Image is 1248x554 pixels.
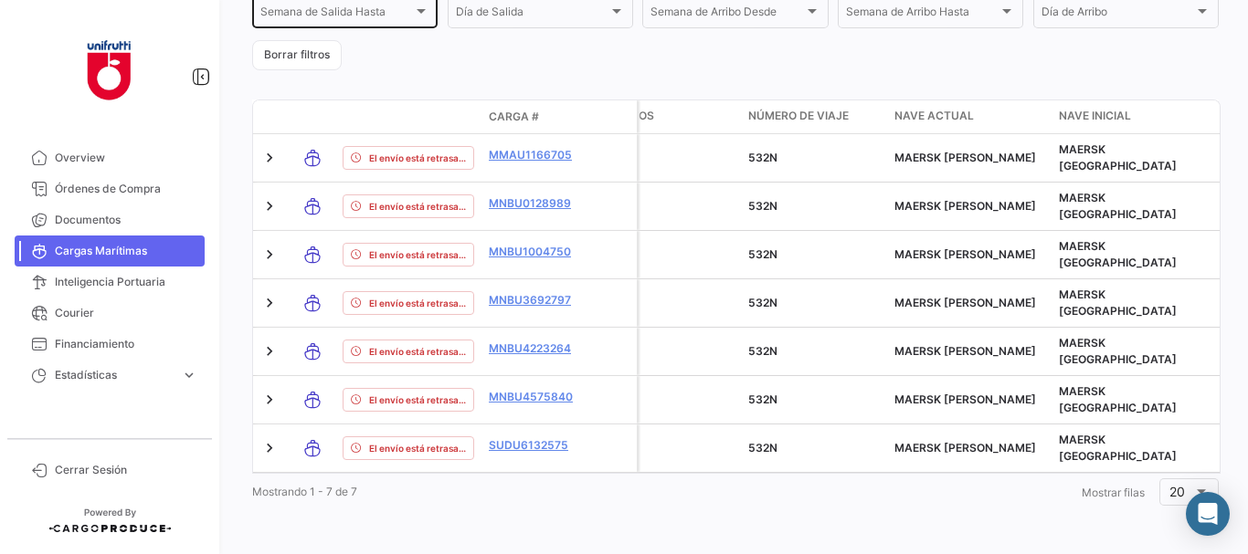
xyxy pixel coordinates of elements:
[1059,432,1209,465] div: MAERSK [GEOGRAPHIC_DATA]
[894,151,1036,164] span: MAERSK LEON
[1059,287,1209,319] div: MAERSK [GEOGRAPHIC_DATA]
[260,8,413,21] span: Semana de Salida Hasta
[489,244,584,260] a: MNBU1004750
[489,292,584,308] a: MNBU3692797
[335,110,481,124] datatable-header-cell: Estado de Envio
[369,151,466,165] span: El envío está retrasado.
[748,392,880,408] div: 532N
[1082,486,1145,499] span: Mostrar filas
[55,243,197,259] span: Cargas Marítimas
[894,392,1036,406] span: MAERSK LEON
[181,367,197,383] span: expand_more
[489,437,584,454] a: SUDU6132575
[1059,238,1209,271] div: MAERSK [GEOGRAPHIC_DATA]
[748,440,880,456] div: 532N
[1169,484,1185,499] span: 20
[55,212,197,228] span: Documentos
[260,439,279,457] a: Expand/Collapse Row
[260,197,279,215] a: Expand/Collapse Row
[1186,492,1230,536] div: Abrir Intercom Messenger
[15,329,205,360] a: Financiamiento
[894,108,974,124] span: Nave actual
[481,101,591,132] datatable-header-cell: Carga #
[748,198,880,214] div: 532N
[887,100,1052,133] datatable-header-cell: Nave actual
[15,204,205,235] a: Documentos
[748,150,880,166] div: 532N
[15,267,205,298] a: Inteligencia Portuaria
[489,389,584,405] a: MNBU4575840
[1059,383,1209,416] div: MAERSK [GEOGRAPHIC_DATA]
[369,296,466,310] span: El envío está retrasado.
[894,247,1036,261] span: MAERSK LEON
[369,392,466,407] span: El envío está retrasado.
[748,295,880,311] div: 532N
[260,246,279,264] a: Expand/Collapse Row
[576,100,741,133] datatable-header-cell: Productos
[55,181,197,197] span: Órdenes de Compra
[489,195,584,212] a: MNBU0128989
[1059,141,1209,174] div: MAERSK [GEOGRAPHIC_DATA]
[369,199,466,214] span: El envío está retrasado.
[55,367,174,383] span: Estadísticas
[252,40,342,70] button: Borrar filtros
[260,391,279,409] a: Expand/Collapse Row
[15,142,205,173] a: Overview
[55,274,197,290] span: Inteligencia Portuaria
[55,336,197,352] span: Financiamiento
[260,149,279,167] a: Expand/Collapse Row
[748,246,880,263] div: 532N
[1059,108,1131,124] span: Nave inicial
[489,147,584,163] a: MMAU1166705
[369,344,466,359] span: El envío está retrasado.
[55,150,197,166] span: Overview
[894,441,1036,455] span: MAERSK LEON
[1059,190,1209,223] div: MAERSK [GEOGRAPHIC_DATA]
[489,340,584,357] a: MNBU4223264
[15,298,205,329] a: Courier
[64,22,155,113] img: 6ae399ea-e399-42fc-a4aa-7bf23cf385c8.jpg
[369,247,466,262] span: El envío está retrasado.
[1052,100,1216,133] datatable-header-cell: Nave inicial
[894,199,1036,213] span: MAERSK LEON
[260,342,279,361] a: Expand/Collapse Row
[55,462,197,478] span: Cerrar Sesión
[846,8,999,21] span: Semana de Arribo Hasta
[591,110,637,124] datatable-header-cell: Póliza
[748,343,880,360] div: 532N
[252,485,357,498] span: Mostrando 1 - 7 de 7
[489,109,539,125] span: Carga #
[456,8,608,21] span: Día de Salida
[15,235,205,267] a: Cargas Marítimas
[55,305,197,321] span: Courier
[1042,8,1194,21] span: Día de Arribo
[894,344,1036,358] span: MAERSK LEON
[369,441,466,455] span: El envío está retrasado.
[1059,335,1209,368] div: MAERSK [GEOGRAPHIC_DATA]
[260,294,279,312] a: Expand/Collapse Row
[15,173,205,204] a: Órdenes de Compra
[748,108,849,124] span: Número de viaje
[894,296,1036,309] span: MAERSK LEON
[650,8,803,21] span: Semana de Arribo Desde
[290,110,335,124] datatable-header-cell: Modo de Transporte
[741,100,887,133] datatable-header-cell: Número de viaje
